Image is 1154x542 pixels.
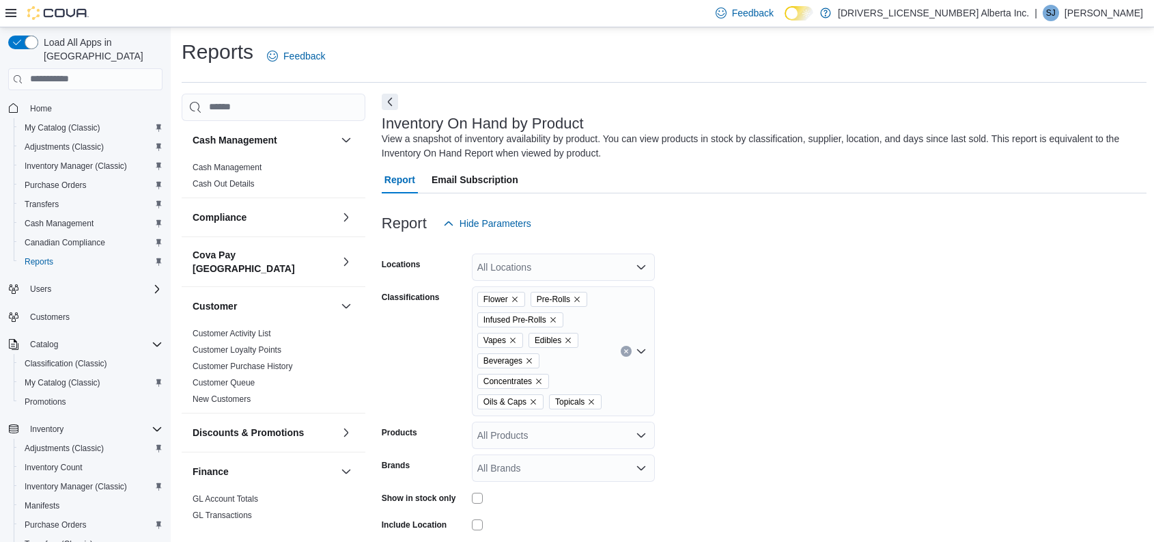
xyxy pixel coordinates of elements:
[193,394,251,404] a: New Customers
[19,375,163,391] span: My Catalog (Classic)
[193,178,255,189] span: Cash Out Details
[25,421,69,437] button: Inventory
[19,394,72,410] a: Promotions
[25,336,163,353] span: Catalog
[193,345,281,355] a: Customer Loyalty Points
[27,6,89,20] img: Cova
[193,362,293,371] a: Customer Purchase History
[537,293,570,306] span: Pre-Rolls
[19,355,113,372] a: Classification (Classic)
[14,392,168,411] button: Promotions
[432,166,518,193] span: Email Subscription
[338,424,354,441] button: Discounts & Promotions
[477,312,563,327] span: Infused Pre-Rolls
[193,511,252,520] a: GL Transactions
[30,424,64,435] span: Inventory
[1035,5,1037,21] p: |
[25,421,163,437] span: Inventory
[14,354,168,373] button: Classification (Classic)
[525,357,533,365] button: Remove Beverages from selection in this group
[338,254,354,270] button: Cova Pay [GEOGRAPHIC_DATA]
[19,478,163,495] span: Inventory Manager (Classic)
[30,312,70,323] span: Customers
[193,133,277,147] h3: Cash Management
[25,443,104,454] span: Adjustments (Classic)
[535,377,543,385] button: Remove Concentrates from selection in this group
[338,298,354,314] button: Customer
[193,211,335,224] button: Compliance
[838,5,1029,21] p: [DRIVERS_LICENSE_NUMBER] Alberta Inc.
[14,515,168,534] button: Purchase Orders
[1043,5,1059,21] div: Steve Jones
[14,118,168,137] button: My Catalog (Classic)
[193,426,335,439] button: Discounts & Promotions
[384,166,415,193] span: Report
[477,374,549,389] span: Concentrates
[382,519,447,530] label: Include Location
[19,478,132,495] a: Inventory Manager (Classic)
[193,211,247,224] h3: Compliance
[193,494,258,504] a: GL Account Totals
[193,377,255,388] span: Customer Queue
[19,355,163,372] span: Classification (Classic)
[25,500,59,511] span: Manifests
[193,426,304,439] h3: Discounts & Promotions
[193,179,255,189] a: Cash Out Details
[382,493,456,504] label: Show in stock only
[19,139,163,155] span: Adjustments (Classic)
[193,394,251,405] span: New Customers
[14,252,168,271] button: Reports
[25,100,57,117] a: Home
[477,333,523,348] span: Vapes
[573,295,581,303] button: Remove Pre-Rolls from selection in this group
[193,162,262,173] span: Cash Management
[549,394,602,409] span: Topicals
[636,262,647,273] button: Open list of options
[19,158,163,174] span: Inventory Manager (Classic)
[19,459,88,476] a: Inventory Count
[193,329,271,338] a: Customer Activity List
[382,427,417,438] label: Products
[25,237,105,248] span: Canadian Compliance
[338,209,354,226] button: Compliance
[25,180,87,191] span: Purchase Orders
[14,439,168,458] button: Adjustments (Classic)
[549,316,557,324] button: Remove Infused Pre-Rolls from selection in this group
[19,215,99,232] a: Cash Management
[19,196,64,213] a: Transfers
[382,132,1140,161] div: View a snapshot of inventory availability by product. You can view products in stock by classific...
[19,120,106,136] a: My Catalog (Classic)
[193,344,281,355] span: Customer Loyalty Points
[3,335,168,354] button: Catalog
[262,42,330,70] a: Feedback
[30,284,51,295] span: Users
[1065,5,1143,21] p: [PERSON_NAME]
[19,440,109,457] a: Adjustments (Classic)
[14,195,168,214] button: Transfers
[483,354,522,368] span: Beverages
[3,420,168,439] button: Inventory
[636,430,647,441] button: Open list of options
[19,517,92,533] a: Purchase Orders
[19,375,106,391] a: My Catalog (Classic)
[19,215,163,232] span: Cash Management
[555,395,585,409] span: Topicals
[382,94,398,110] button: Next
[25,481,127,492] span: Inventory Manager (Classic)
[19,254,59,270] a: Reports
[338,463,354,480] button: Finance
[182,38,253,66] h1: Reports
[477,394,544,409] span: Oils & Caps
[25,281,57,297] button: Users
[182,159,365,198] div: Cash Management
[193,361,293,372] span: Customer Purchase History
[382,259,421,270] label: Locations
[19,177,163,193] span: Purchase Orders
[483,293,508,306] span: Flower
[382,460,410,471] label: Brands
[636,463,647,474] button: Open list of options
[477,292,525,307] span: Flower
[193,248,335,275] button: Cova Pay [GEOGRAPHIC_DATA]
[30,339,58,350] span: Catalog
